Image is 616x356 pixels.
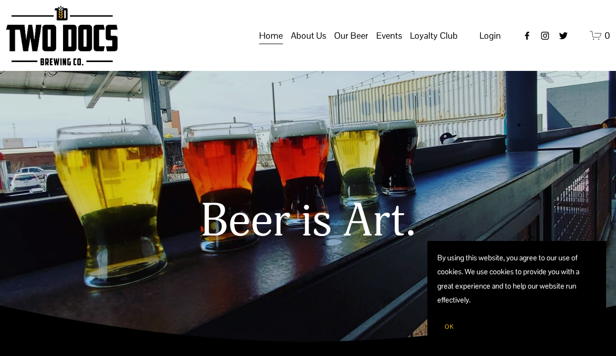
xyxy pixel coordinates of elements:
[334,27,368,44] span: Our Beer
[259,26,283,45] a: Home
[6,5,117,65] img: Two Docs Brewing Co.
[334,26,368,45] a: folder dropdown
[479,30,501,41] span: Login
[445,323,454,331] span: OK
[540,31,550,41] a: instagram-unauth
[437,251,596,307] p: By using this website, you agree to our use of cookies. We use cookies to provide you with a grea...
[291,26,326,45] a: folder dropdown
[479,27,501,44] a: Login
[605,30,610,41] span: 0
[522,31,532,41] a: Facebook
[410,26,458,45] a: folder dropdown
[590,29,610,42] a: 0 items in cart
[6,196,610,247] h1: Beer is Art.
[410,27,458,44] span: Loyalty Club
[427,241,606,346] section: Cookie banner
[376,26,402,45] a: folder dropdown
[558,31,568,41] a: twitter-unauth
[291,27,326,44] span: About Us
[437,317,461,336] button: OK
[376,27,402,44] span: Events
